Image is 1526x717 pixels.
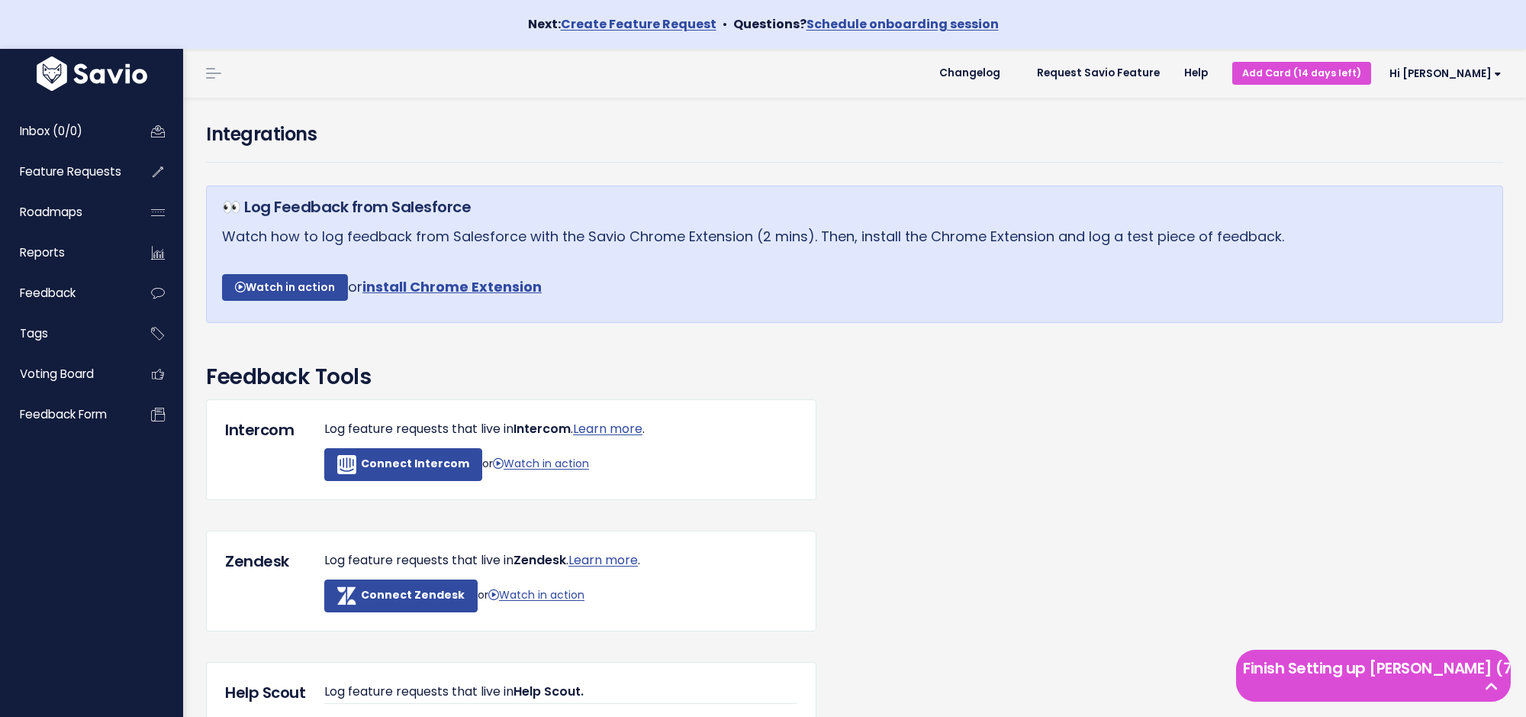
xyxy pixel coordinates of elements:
[733,15,999,33] strong: Questions?
[20,204,82,220] span: Roadmaps
[324,448,797,481] p: or
[939,68,1000,79] span: Changelog
[513,420,571,438] span: Intercom
[4,276,127,311] a: Feedback
[573,420,642,438] a: Learn more
[20,406,107,422] span: Feedback form
[4,195,127,230] a: Roadmaps
[362,276,542,296] a: install Chrome Extension
[337,586,356,606] img: zendesk-icon-white.cafc32ec9a01.png
[568,551,638,569] a: Learn more
[1389,68,1502,79] span: Hi [PERSON_NAME]
[1232,62,1371,84] a: Add Card (14 days left)
[1025,62,1172,85] a: Request Savio Feature
[324,448,482,481] a: Connect Intercom
[324,681,797,704] p: Log feature requests that live in
[20,325,48,341] span: Tags
[513,551,566,569] span: Zendesk
[225,418,301,441] h5: Intercom
[361,587,465,602] b: Connect Zendesk
[222,274,348,302] a: Watch in action
[337,455,356,474] img: Intercom_light_3x.19bbb763e272.png
[528,15,716,33] strong: Next:
[561,15,716,33] a: Create Feature Request
[513,683,584,700] span: Help Scout.
[806,15,999,33] a: Schedule onboarding session
[20,366,94,382] span: Voting Board
[222,224,1487,301] p: Watch how to log feedback from Salesforce with the Savio Chrome Extension (2 mins). Then, install...
[206,361,1503,393] h3: Feedback Tools
[1243,657,1504,680] h5: Finish Setting up [PERSON_NAME] (7 left)
[33,57,151,91] img: logo-white.9d6f32f41409.svg
[20,163,121,179] span: Feature Requests
[723,15,727,33] span: •
[324,418,797,441] p: Log feature requests that live in . .
[20,123,82,139] span: Inbox (0/0)
[20,285,76,301] span: Feedback
[1172,62,1220,85] a: Help
[4,114,127,149] a: Inbox (0/0)
[488,587,584,602] a: Watch in action
[225,550,301,573] h5: Zendesk
[4,235,127,270] a: Reports
[222,195,1487,218] h5: 👀 Log Feedback from Salesforce
[206,121,1503,148] h4: Integrations
[4,316,127,351] a: Tags
[361,456,469,471] b: Connect Intercom
[1371,62,1514,86] a: Hi [PERSON_NAME]
[4,154,127,189] a: Feature Requests
[493,456,589,471] a: Watch in action
[324,580,478,612] button: Connect Zendesk
[324,550,797,572] p: Log feature requests that live in . .
[324,580,782,612] form: or
[20,244,65,260] span: Reports
[4,357,127,392] a: Voting Board
[225,681,301,704] h5: Help Scout
[4,397,127,432] a: Feedback form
